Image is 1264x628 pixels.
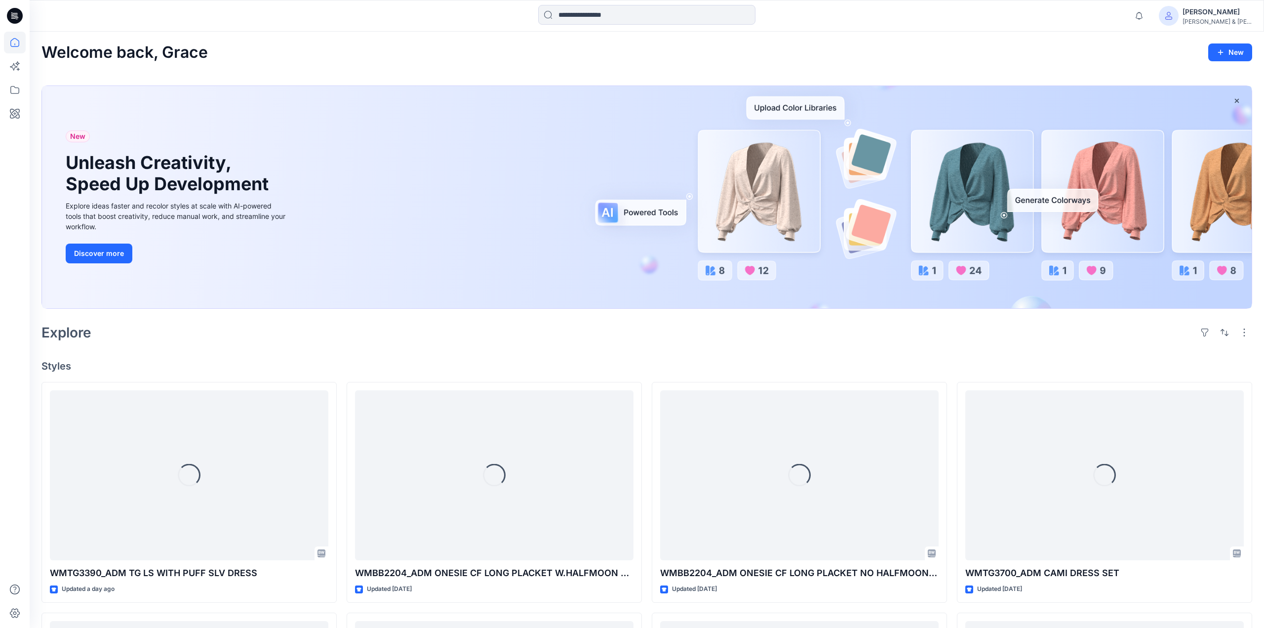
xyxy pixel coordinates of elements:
div: [PERSON_NAME] & [PERSON_NAME] [1183,18,1252,25]
span: New [70,130,85,142]
button: Discover more [66,244,132,263]
button: New [1208,43,1252,61]
svg: avatar [1165,12,1173,20]
p: WMTG3700_ADM CAMI DRESS SET [965,566,1244,580]
p: WMBB2204_ADM ONESIE CF LONG PLACKET NO HALFMOON colorways update 7.28 [660,566,939,580]
p: Updated [DATE] [977,584,1022,594]
h1: Unleash Creativity, Speed Up Development [66,152,273,195]
h2: Welcome back, Grace [41,43,208,62]
h2: Explore [41,325,91,340]
p: Updated [DATE] [367,584,412,594]
h4: Styles [41,360,1252,372]
div: [PERSON_NAME] [1183,6,1252,18]
div: Explore ideas faster and recolor styles at scale with AI-powered tools that boost creativity, red... [66,201,288,232]
p: WMTG3390_ADM TG LS WITH PUFF SLV DRESS [50,566,328,580]
p: WMBB2204_ADM ONESIE CF LONG PLACKET W.HALFMOON colorways update 8.1 [355,566,633,580]
p: Updated a day ago [62,584,115,594]
p: Updated [DATE] [672,584,717,594]
a: Discover more [66,244,288,263]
